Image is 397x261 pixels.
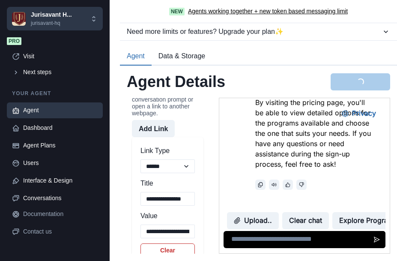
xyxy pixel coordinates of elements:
button: Data & Storage [152,48,212,66]
div: Contact us [23,227,98,236]
button: Privacy Settings [116,7,164,24]
button: Explore Programs [113,114,185,131]
div: Need more limits or features? Upgrade your plan ✨ [127,27,382,37]
span: New [169,8,185,15]
div: Documentation [23,210,98,219]
div: Visit [23,52,98,61]
button: Send message [149,133,166,150]
iframe: Agent Chat [219,98,390,253]
button: Add Link [132,120,175,137]
a: Documentation [7,206,103,222]
button: Need more limits or features? Upgrade your plan✨ [120,23,397,40]
button: Clear [140,243,195,257]
div: Agent Plans [23,141,98,150]
label: Value [140,211,190,221]
p: jurisavant-hq [31,19,72,27]
button: thumbs_up [63,81,74,92]
button: Chakra UIJurisavant H...jurisavant-hq [7,7,103,30]
button: Clear chat [63,114,110,131]
button: Copy [36,81,46,92]
div: Dashboard [23,123,98,132]
button: Read aloud [50,81,60,92]
label: Link Type [140,146,190,156]
div: Conversations [23,194,98,203]
label: Title [140,178,190,189]
div: Users [23,159,98,168]
a: Agents working together + new token based messaging limit [188,7,348,16]
button: thumbs_down [77,81,87,92]
button: Agent [120,48,152,66]
p: Your agent [7,90,103,97]
button: Upload.. [8,114,60,131]
div: Agent [23,106,98,115]
img: Chakra UI [12,12,26,26]
div: Next steps [23,68,98,77]
span: Pro [7,37,21,45]
div: Links allow you to add buttons that trigger a conversation prompt or open a link to another webpage. [132,82,203,117]
h2: Agent Details [127,72,225,91]
div: Interface & Design [23,176,98,185]
p: Jurisavant H... [31,10,72,19]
